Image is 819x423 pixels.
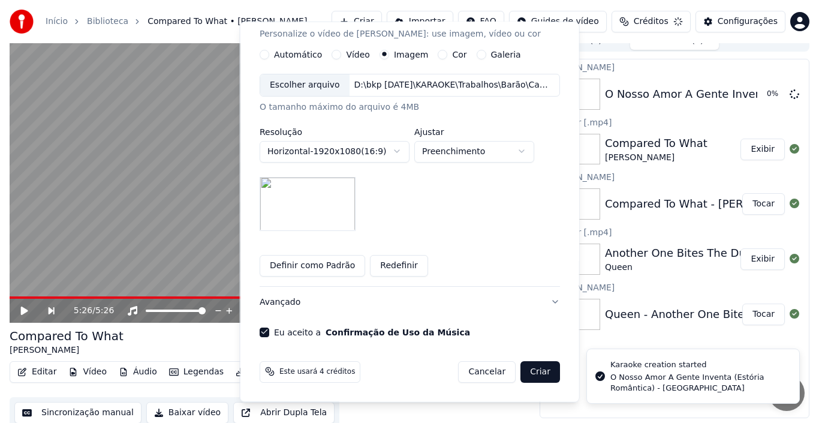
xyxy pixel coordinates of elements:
[370,254,428,276] button: Redefinir
[346,50,370,58] label: Vídeo
[393,50,427,58] label: Imagem
[326,328,470,336] button: Eu aceito a
[260,1,560,49] button: VídeoPersonalize o vídeo de [PERSON_NAME]: use imagem, vídeo ou cor
[260,254,365,276] button: Definir como Padrão
[349,79,553,91] div: D:\bkp [DATE]\KARAOKE\Trabalhos\Barão\Cazuza capa.jpg
[260,49,560,286] div: VídeoPersonalize o vídeo de [PERSON_NAME]: use imagem, vídeo ou cor
[260,28,541,40] p: Personalize o vídeo de [PERSON_NAME]: use imagem, vídeo ou cor
[452,50,466,58] label: Cor
[274,328,470,336] label: Eu aceito a
[414,127,534,136] label: Ajustar
[490,50,520,58] label: Galeria
[458,361,516,382] button: Cancelar
[274,50,322,58] label: Automático
[260,101,560,113] div: O tamanho máximo do arquivo é 4MB
[279,367,355,376] span: Este usará 4 créditos
[260,286,560,317] button: Avançado
[260,127,409,136] label: Resolução
[260,74,350,95] div: Escolher arquivo
[520,361,560,382] button: Criar
[260,11,541,40] div: Vídeo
